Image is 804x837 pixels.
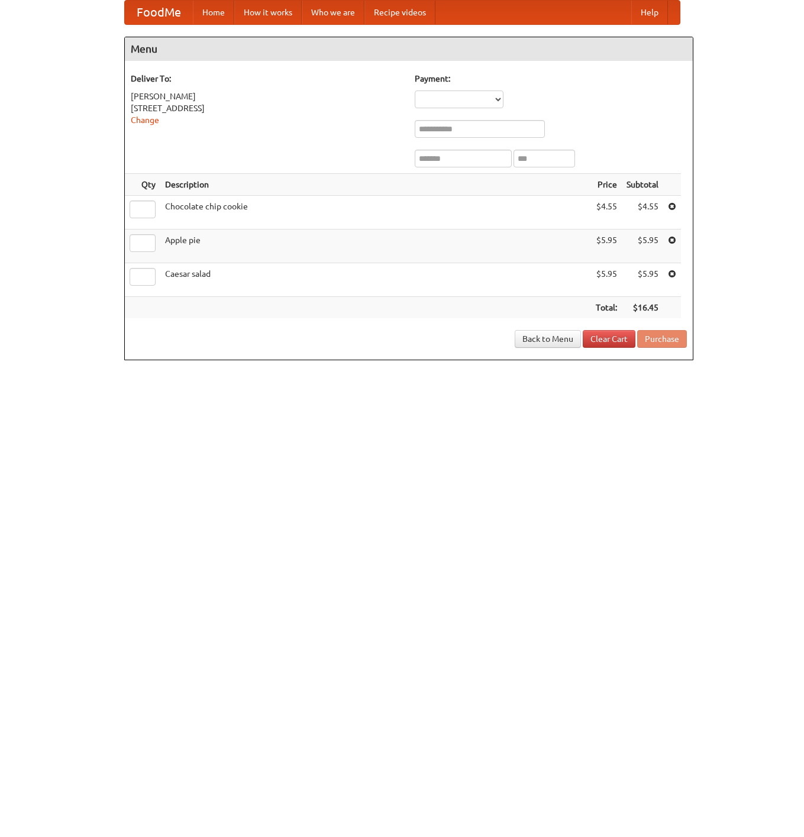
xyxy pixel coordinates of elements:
[160,196,591,230] td: Chocolate chip cookie
[302,1,364,24] a: Who we are
[160,263,591,297] td: Caesar salad
[131,73,403,85] h5: Deliver To:
[622,230,663,263] td: $5.95
[583,330,635,348] a: Clear Cart
[622,297,663,319] th: $16.45
[125,1,193,24] a: FoodMe
[160,174,591,196] th: Description
[131,102,403,114] div: [STREET_ADDRESS]
[591,263,622,297] td: $5.95
[125,174,160,196] th: Qty
[631,1,668,24] a: Help
[622,174,663,196] th: Subtotal
[591,297,622,319] th: Total:
[131,91,403,102] div: [PERSON_NAME]
[622,263,663,297] td: $5.95
[234,1,302,24] a: How it works
[622,196,663,230] td: $4.55
[160,230,591,263] td: Apple pie
[591,174,622,196] th: Price
[415,73,687,85] h5: Payment:
[591,230,622,263] td: $5.95
[637,330,687,348] button: Purchase
[515,330,581,348] a: Back to Menu
[125,37,693,61] h4: Menu
[591,196,622,230] td: $4.55
[193,1,234,24] a: Home
[131,115,159,125] a: Change
[364,1,435,24] a: Recipe videos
